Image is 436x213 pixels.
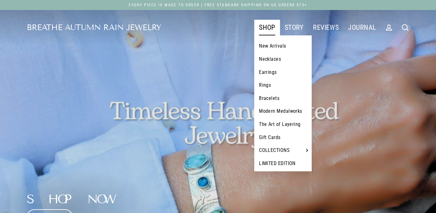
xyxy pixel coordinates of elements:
a: SHOP [254,20,280,35]
div: Primary [161,19,381,36]
a: Modern Medalworks [254,105,312,118]
a: Gift Cards [254,131,312,144]
a: The Art of Layering [254,118,312,131]
a: STORY [280,20,308,35]
a: REVIEWS [308,20,343,35]
a: Rings [254,79,312,92]
h2: Shop Now [27,193,109,205]
a: Earrings [254,66,312,79]
a: Breathe Autumn Rain Jewelry [27,24,161,32]
a: LIMITED EDITION [254,157,312,170]
a: Bracelets [254,92,312,105]
a: New Arrivals [254,39,312,53]
a: JOURNAL [343,20,380,35]
a: Necklaces [254,53,312,66]
a: COLLECTIONS [254,144,312,157]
